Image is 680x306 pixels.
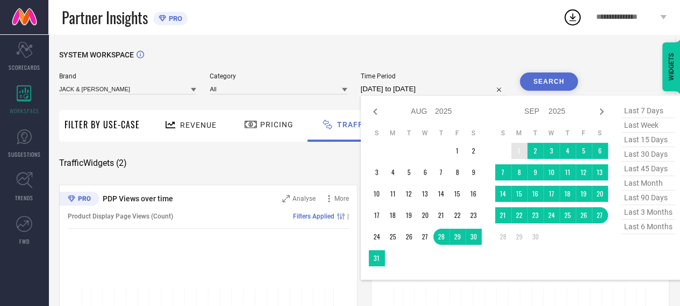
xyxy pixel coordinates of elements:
[466,186,482,202] td: Sat Aug 16 2025
[560,129,576,137] th: Thursday
[466,143,482,159] td: Sat Aug 02 2025
[401,229,417,245] td: Tue Aug 26 2025
[19,237,30,245] span: FWD
[417,129,433,137] th: Wednesday
[15,194,33,202] span: TRENDS
[592,143,608,159] td: Sat Sep 06 2025
[433,186,449,202] td: Thu Aug 14 2025
[417,207,433,223] td: Wed Aug 20 2025
[466,129,482,137] th: Saturday
[449,207,466,223] td: Fri Aug 22 2025
[180,121,217,129] span: Revenue
[417,164,433,180] td: Wed Aug 06 2025
[449,143,466,159] td: Fri Aug 01 2025
[621,176,675,191] span: last month
[433,207,449,223] td: Thu Aug 21 2025
[210,72,347,80] span: Category
[361,72,506,80] span: Time Period
[543,164,560,180] td: Wed Sep 10 2025
[576,186,592,202] td: Fri Sep 19 2025
[10,107,39,115] span: WORKSPACE
[527,186,543,202] td: Tue Sep 16 2025
[369,229,385,245] td: Sun Aug 24 2025
[621,220,675,234] span: last 6 months
[560,164,576,180] td: Thu Sep 11 2025
[527,229,543,245] td: Tue Sep 30 2025
[401,129,417,137] th: Tuesday
[449,186,466,202] td: Fri Aug 15 2025
[592,164,608,180] td: Sat Sep 13 2025
[166,14,182,23] span: PRO
[621,191,675,205] span: last 90 days
[576,143,592,159] td: Fri Sep 05 2025
[369,207,385,223] td: Sun Aug 17 2025
[621,147,675,162] span: last 30 days
[595,105,608,118] div: Next month
[495,164,511,180] td: Sun Sep 07 2025
[621,205,675,220] span: last 3 months
[385,164,401,180] td: Mon Aug 04 2025
[103,194,173,203] span: PDP Views over time
[337,120,371,129] span: Traffic
[369,186,385,202] td: Sun Aug 10 2025
[543,143,560,159] td: Wed Sep 03 2025
[433,229,449,245] td: Thu Aug 28 2025
[449,129,466,137] th: Friday
[466,164,482,180] td: Sat Aug 09 2025
[592,129,608,137] th: Saturday
[576,207,592,223] td: Fri Sep 26 2025
[62,6,148,28] span: Partner Insights
[334,195,349,202] span: More
[543,129,560,137] th: Wednesday
[292,195,316,202] span: Analyse
[576,129,592,137] th: Friday
[543,207,560,223] td: Wed Sep 24 2025
[385,207,401,223] td: Mon Aug 18 2025
[495,186,511,202] td: Sun Sep 14 2025
[563,8,582,27] div: Open download list
[369,129,385,137] th: Sunday
[560,207,576,223] td: Thu Sep 25 2025
[401,164,417,180] td: Tue Aug 05 2025
[495,229,511,245] td: Sun Sep 28 2025
[369,250,385,266] td: Sun Aug 31 2025
[282,195,290,202] svg: Zoom
[466,229,482,245] td: Sat Aug 30 2025
[401,186,417,202] td: Tue Aug 12 2025
[543,186,560,202] td: Wed Sep 17 2025
[511,129,527,137] th: Monday
[417,229,433,245] td: Wed Aug 27 2025
[59,72,196,80] span: Brand
[65,118,140,131] span: Filter By Use-Case
[9,63,40,71] span: SCORECARDS
[385,186,401,202] td: Mon Aug 11 2025
[495,129,511,137] th: Sunday
[8,150,41,158] span: SUGGESTIONS
[560,143,576,159] td: Thu Sep 04 2025
[385,129,401,137] th: Monday
[361,83,506,96] input: Select time period
[369,105,382,118] div: Previous month
[449,164,466,180] td: Fri Aug 08 2025
[621,118,675,133] span: last week
[621,104,675,118] span: last 7 days
[260,120,294,129] span: Pricing
[466,207,482,223] td: Sat Aug 23 2025
[68,213,173,220] span: Product Display Page Views (Count)
[527,143,543,159] td: Tue Sep 02 2025
[576,164,592,180] td: Fri Sep 12 2025
[511,164,527,180] td: Mon Sep 08 2025
[511,186,527,202] td: Mon Sep 15 2025
[560,186,576,202] td: Thu Sep 18 2025
[527,207,543,223] td: Tue Sep 23 2025
[621,133,675,147] span: last 15 days
[433,129,449,137] th: Thursday
[511,207,527,223] td: Mon Sep 22 2025
[417,186,433,202] td: Wed Aug 13 2025
[347,213,349,220] span: |
[449,229,466,245] td: Fri Aug 29 2025
[59,158,127,169] span: Traffic Widgets ( 2 )
[495,207,511,223] td: Sun Sep 21 2025
[433,164,449,180] td: Thu Aug 07 2025
[592,186,608,202] td: Sat Sep 20 2025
